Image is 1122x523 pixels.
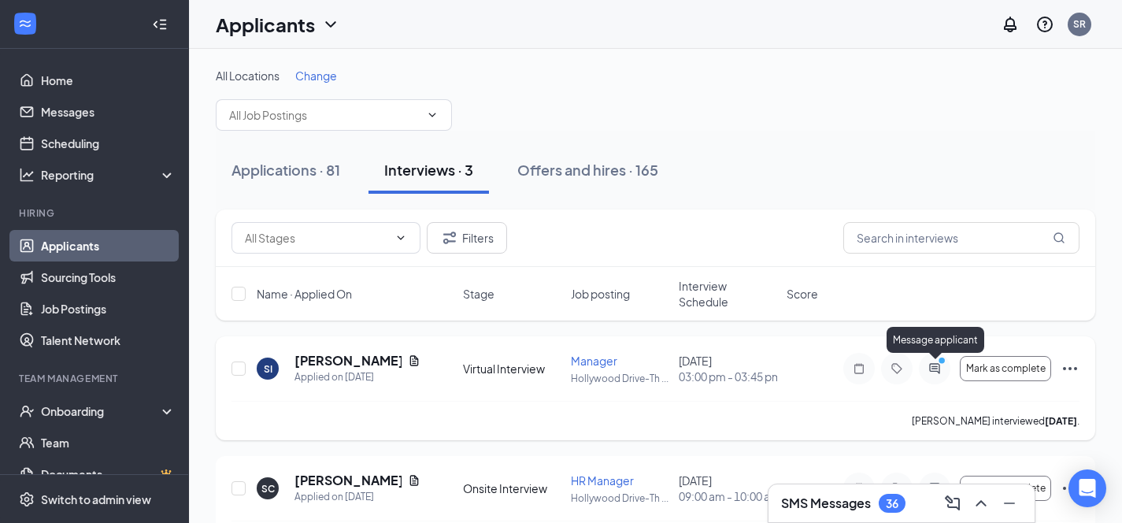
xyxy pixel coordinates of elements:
div: 36 [886,497,898,510]
svg: Tag [887,362,906,375]
div: Interviews · 3 [384,160,473,180]
svg: Ellipses [1061,359,1079,378]
p: Hollywood Drive-Th ... [571,372,669,385]
span: Mark as complete [966,483,1046,494]
svg: Minimize [1000,494,1019,513]
svg: PrimaryDot [935,356,954,369]
svg: ComposeMessage [943,494,962,513]
svg: Filter [440,228,459,247]
div: Switch to admin view [41,491,151,507]
button: Mark as complete [960,356,1051,381]
svg: Settings [19,491,35,507]
p: Hollywood Drive-Th ... [571,491,669,505]
b: [DATE] [1045,415,1077,427]
svg: WorkstreamLogo [17,16,33,32]
div: Applied on [DATE] [294,489,420,505]
span: Stage [463,286,494,302]
input: Search in interviews [843,222,1079,254]
a: Messages [41,96,176,128]
div: Onboarding [41,403,162,419]
div: Offers and hires · 165 [517,160,658,180]
h3: SMS Messages [781,495,871,512]
span: Change [295,69,337,83]
span: All Locations [216,69,280,83]
a: Scheduling [41,128,176,159]
a: DocumentsCrown [41,458,176,490]
svg: Notifications [1001,15,1020,34]
h1: Applicants [216,11,315,38]
div: SR [1073,17,1086,31]
div: Team Management [19,372,172,385]
svg: Collapse [152,17,168,32]
span: Score [787,286,818,302]
h5: [PERSON_NAME] [294,472,402,489]
input: All Stages [245,229,388,247]
a: Team [41,427,176,458]
svg: Tag [887,482,906,495]
button: Mark as complete [960,476,1051,501]
a: Job Postings [41,293,176,325]
span: Interview Schedule [679,278,777,310]
div: Hiring [19,206,172,220]
span: Job posting [571,286,630,302]
span: Name · Applied On [257,286,352,302]
svg: ChevronDown [394,232,407,244]
div: Onsite Interview [463,480,561,496]
svg: Analysis [19,167,35,183]
div: Applications · 81 [231,160,340,180]
a: Applicants [41,230,176,261]
div: Virtual Interview [463,361,561,376]
svg: MagnifyingGlass [1053,232,1065,244]
a: Talent Network [41,325,176,356]
div: Message applicant [887,327,984,353]
div: [DATE] [679,473,777,504]
div: Applied on [DATE] [294,369,420,385]
svg: Note [850,362,868,375]
svg: UserCheck [19,403,35,419]
button: Minimize [997,491,1022,516]
svg: Document [408,474,420,487]
div: Reporting [41,167,176,183]
div: Open Intercom Messenger [1068,469,1106,507]
a: Sourcing Tools [41,261,176,293]
span: Mark as complete [966,363,1046,374]
svg: ActiveChat [925,362,944,375]
span: 03:00 pm - 03:45 pm [679,369,777,384]
p: [PERSON_NAME] interviewed . [912,414,1079,428]
svg: ChevronUp [972,494,991,513]
div: SI [264,362,272,376]
span: 09:00 am - 10:00 am [679,488,777,504]
a: Home [41,65,176,96]
svg: Note [850,482,868,495]
svg: ChevronDown [321,15,340,34]
h5: [PERSON_NAME] [294,352,402,369]
div: [DATE] [679,353,777,384]
span: HR Manager [571,473,634,488]
button: Filter Filters [427,222,507,254]
svg: Document [408,354,420,367]
svg: QuestionInfo [1035,15,1054,34]
input: All Job Postings [229,106,420,124]
svg: Ellipses [1061,479,1079,498]
svg: ActiveChat [925,482,944,495]
svg: ChevronDown [426,109,439,121]
div: SC [261,482,275,495]
span: Manager [571,354,617,368]
button: ComposeMessage [940,491,965,516]
button: ChevronUp [968,491,994,516]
